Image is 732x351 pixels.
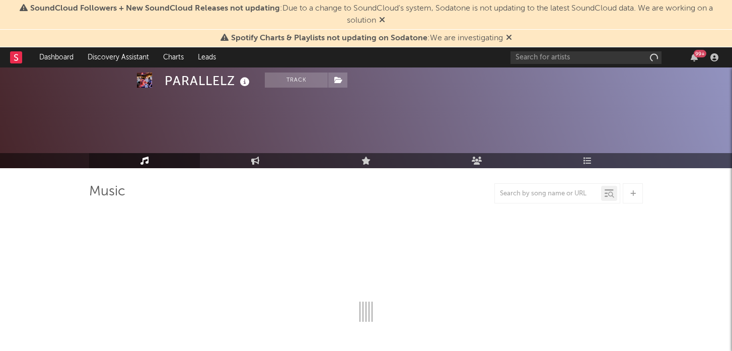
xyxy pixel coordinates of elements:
a: Charts [156,47,191,67]
a: Dashboard [32,47,81,67]
a: Discovery Assistant [81,47,156,67]
span: Spotify Charts & Playlists not updating on Sodatone [231,34,427,42]
input: Search for artists [510,51,662,64]
span: SoundCloud Followers + New SoundCloud Releases not updating [30,5,280,13]
input: Search by song name or URL [495,190,601,198]
span: Dismiss [506,34,512,42]
span: : We are investigating [231,34,503,42]
button: Track [265,73,328,88]
a: Leads [191,47,223,67]
div: 99 + [694,50,706,57]
span: Dismiss [379,17,385,25]
span: : Due to a change to SoundCloud's system, Sodatone is not updating to the latest SoundCloud data.... [30,5,713,25]
button: 99+ [691,53,698,61]
div: PARALLELZ [165,73,252,89]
